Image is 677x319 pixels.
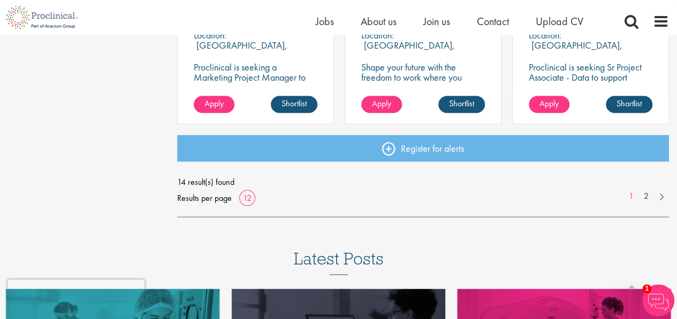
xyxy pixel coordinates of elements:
span: Apply [372,98,391,109]
a: Register for alerts [177,135,669,161]
p: [GEOGRAPHIC_DATA], [GEOGRAPHIC_DATA] [361,39,455,61]
a: Shortlist [438,96,485,113]
h3: Latest Posts [294,249,384,275]
iframe: reCAPTCHA [7,279,144,312]
span: Location: [529,29,561,41]
span: Location: [361,29,394,41]
img: Chatbot [642,284,674,316]
span: Location: [194,29,226,41]
a: Shortlist [606,96,652,113]
p: [GEOGRAPHIC_DATA], [GEOGRAPHIC_DATA] [194,39,287,61]
span: Apply [539,98,559,109]
a: Apply [529,96,569,113]
a: Apply [361,96,402,113]
p: [GEOGRAPHIC_DATA], [GEOGRAPHIC_DATA] [529,39,622,61]
span: Apply [204,98,224,109]
a: Shortlist [271,96,317,113]
p: Proclinical is seeking a Marketing Project Manager to join a dynamic team in [GEOGRAPHIC_DATA], [... [194,62,317,113]
a: Upload CV [536,14,583,28]
a: About us [361,14,397,28]
p: Shape your future with the freedom to work where you thrive! Join our client in a hybrid role tha... [361,62,485,103]
span: Results per page [177,190,232,206]
a: 1 [623,190,639,202]
a: Apply [194,96,234,113]
p: Proclinical is seeking Sr Project Associate - Data to support operational and data management act... [529,62,652,123]
span: 14 result(s) found [177,174,669,190]
a: 12 [239,192,255,203]
a: Contact [477,14,509,28]
span: 1 [642,284,651,293]
a: 2 [638,190,654,202]
a: Jobs [316,14,334,28]
a: Join us [423,14,450,28]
